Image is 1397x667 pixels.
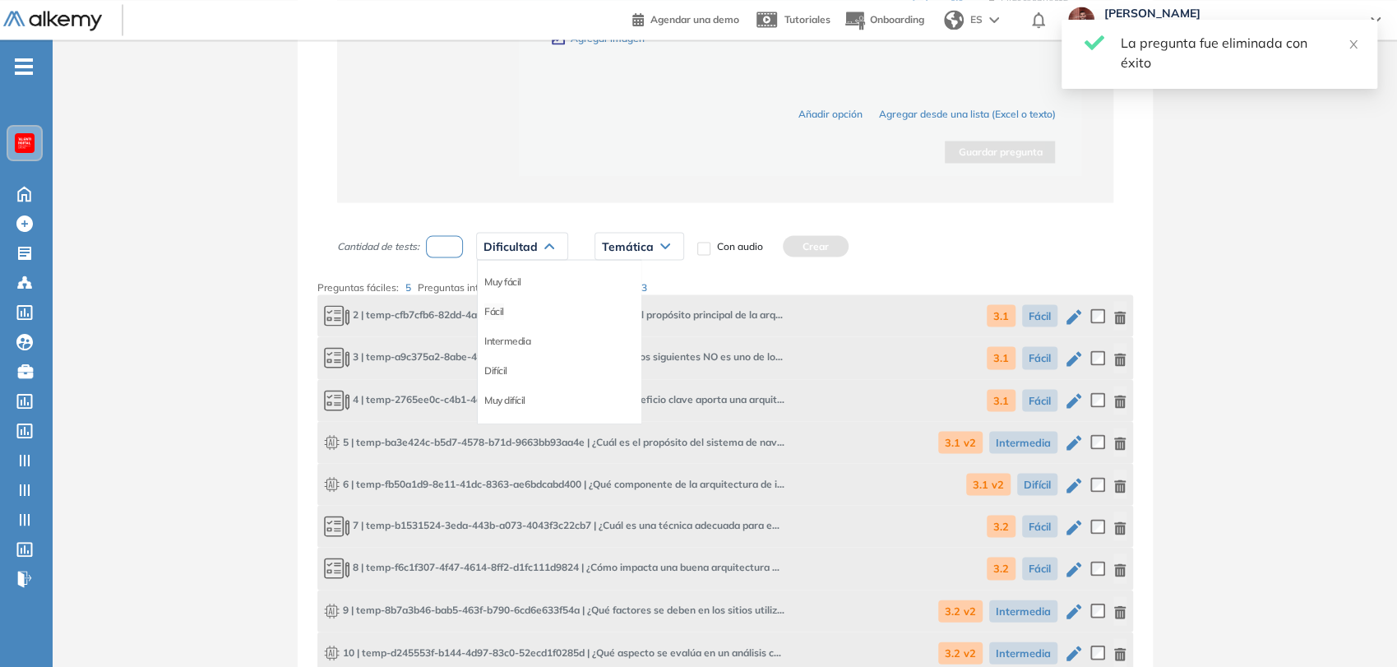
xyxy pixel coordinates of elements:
[717,239,763,253] span: Con audio
[989,16,999,23] img: arrow
[317,280,418,294] p: Preguntas fáciles:
[1022,304,1057,327] span: Fácil
[15,65,33,68] i: -
[966,473,1011,495] span: 3.1 v2
[484,303,504,319] li: Fácil
[944,10,964,30] img: world
[650,13,739,25] span: Agendar una demo
[987,557,1015,579] span: 3.2
[784,13,830,25] span: Tutoriales
[987,389,1015,411] span: 3.1
[484,421,527,438] li: Avanzado
[938,600,983,622] span: 3.2 v2
[483,239,538,252] span: Dificultad
[418,280,548,294] p: Preguntas intermedias:
[945,141,1055,163] button: Guardar pregunta
[324,434,784,451] span: ¿Cuál es el propósito del sistema de navegación en un sitio o app?
[798,106,862,122] button: Añadir opción
[1022,557,1057,579] span: Fácil
[324,304,784,327] span: ¿Cuál es el propósito principal de la arquitectura de la información en un producto digital?
[602,239,654,252] span: Temática
[987,304,1015,327] span: 3.1
[970,12,983,27] span: ES
[337,239,419,253] span: Cantidad de tests:
[18,137,31,150] img: https://assets.alkemy.org/workspaces/620/d203e0be-08f6-444b-9eae-a92d815a506f.png
[1315,588,1397,667] div: Widget de chat
[1017,473,1057,495] span: Difícil
[324,346,784,368] span: ¿Cuál de los siguientes NO es uno de los pilares tradicionales de la arquitectura de la información?
[1348,39,1359,50] span: close
[484,332,530,349] li: Intermedia
[870,13,924,25] span: Onboarding
[324,602,784,618] span: ¿Qué factores se deben en los sitios utilizados como benchmarking para que sea efectivo?
[324,645,784,661] span: ¿Qué aspecto se evalúa en un análisis cualitativo de benchmarking?
[938,642,983,664] span: 3.2 v2
[987,515,1015,537] span: 3.2
[1121,33,1358,72] div: La pregunta fue eliminada con éxito
[405,280,411,293] span: 5
[1315,588,1397,667] iframe: Chat Widget
[1022,346,1057,368] span: Fácil
[484,391,525,408] li: Muy difícil
[1104,7,1354,20] span: [PERSON_NAME]
[844,2,924,38] button: Onboarding
[324,389,784,411] span: ¿Qué beneficio clave aporta una arquitectura de la información bien diseñada?
[938,431,983,453] span: 3.1 v2
[987,346,1015,368] span: 3.1
[783,235,849,257] button: Crear
[324,557,784,579] span: ¿Cómo impacta una buena arquitectura de la información en la experiencia de usuario?
[1022,515,1057,537] span: Fácil
[632,8,739,28] a: Agendar una demo
[989,600,1057,622] span: Intermedia
[1022,389,1057,411] span: Fácil
[484,362,507,378] li: Difícil
[641,280,647,293] span: 3
[484,273,521,289] li: Muy fácil
[989,642,1057,664] span: Intermedia
[324,515,784,537] span: ¿Cuál es una técnica adecuada para evaluar si la arquitectura de la información es efectiva?
[3,11,102,31] img: Logo
[878,106,1055,122] button: Agregar desde una lista (Excel o texto)
[989,431,1057,453] span: Intermedia
[324,476,784,493] span: ¿Qué componente de la arquitectura de información mejora directamente la accesibilidad de los con...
